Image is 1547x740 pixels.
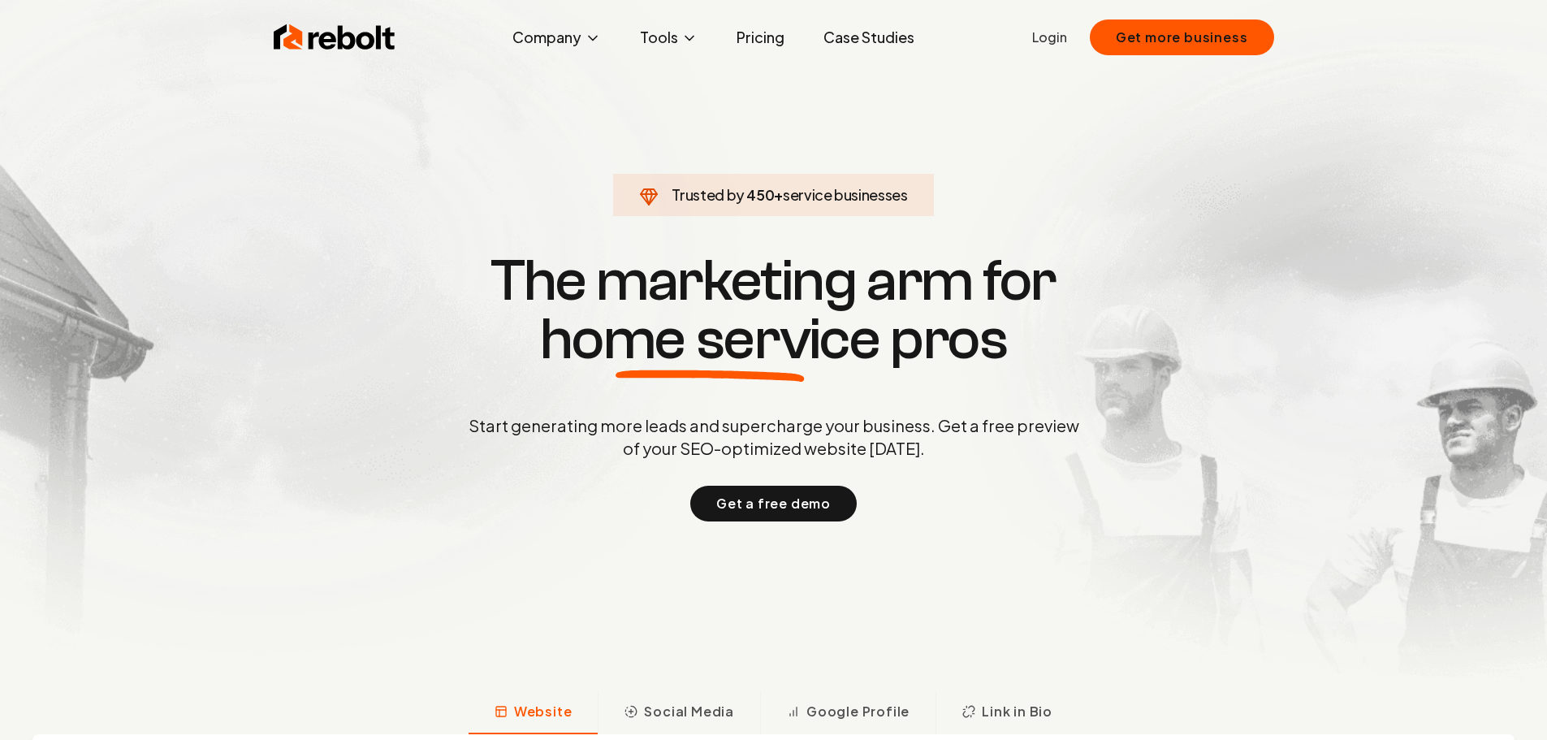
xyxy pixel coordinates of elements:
button: Link in Bio [936,692,1078,734]
span: Website [514,702,573,721]
h1: The marketing arm for pros [384,252,1164,369]
button: Company [499,21,614,54]
span: 450 [746,184,774,206]
span: Trusted by [672,185,744,204]
span: + [774,185,783,204]
span: Social Media [644,702,734,721]
span: home service [540,310,880,369]
span: Google Profile [806,702,910,721]
button: Get a free demo [690,486,857,521]
span: service businesses [783,185,908,204]
a: Case Studies [810,21,927,54]
img: Rebolt Logo [274,21,395,54]
button: Get more business [1090,19,1274,55]
a: Login [1032,28,1067,47]
a: Pricing [724,21,797,54]
button: Website [469,692,598,734]
button: Tools [627,21,711,54]
span: Link in Bio [982,702,1052,721]
button: Google Profile [760,692,936,734]
button: Social Media [598,692,760,734]
p: Start generating more leads and supercharge your business. Get a free preview of your SEO-optimiz... [465,414,1082,460]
